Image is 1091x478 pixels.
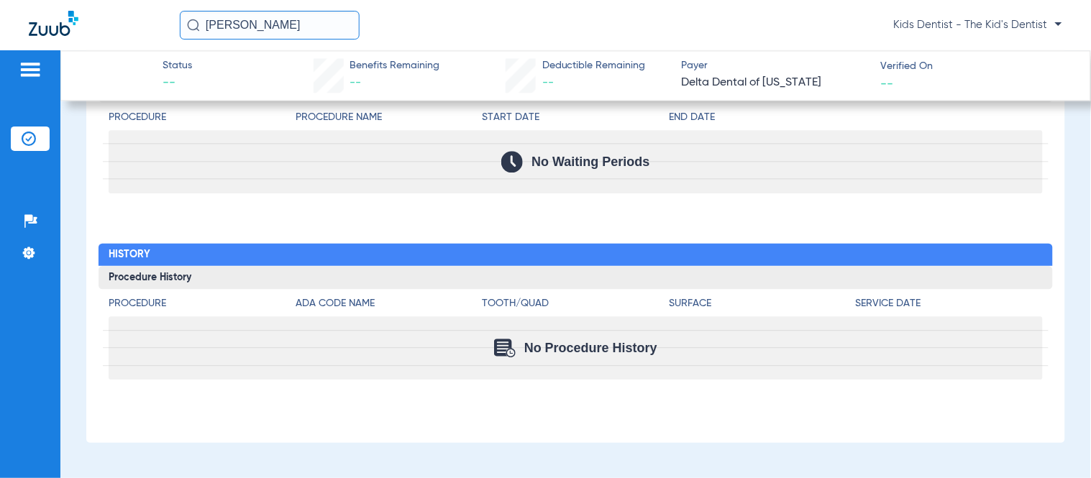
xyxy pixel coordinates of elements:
app-breakdown-title: Procedure Name [296,110,483,130]
h3: Procedure History [99,266,1052,289]
span: -- [542,77,554,88]
h4: Procedure [109,296,296,311]
app-breakdown-title: Procedure [109,110,296,130]
img: Calendar [494,339,516,357]
span: No Procedure History [524,341,657,355]
span: Status [163,58,192,73]
img: Search Icon [187,19,200,32]
span: Benefits Remaining [350,58,439,73]
span: No Waiting Periods [531,155,649,169]
img: Calendar [501,151,523,173]
app-breakdown-title: ADA Code Name [296,296,483,316]
app-breakdown-title: Tooth/Quad [483,296,670,316]
h4: ADA Code Name [296,296,483,311]
span: -- [881,75,894,91]
app-breakdown-title: End Date [669,110,1042,130]
h4: Surface [669,296,856,311]
app-breakdown-title: Start Date [483,110,670,130]
h4: End Date [669,110,1042,125]
img: Zuub Logo [29,11,78,36]
span: Payer [682,58,869,73]
h4: Procedure Name [296,110,483,125]
app-breakdown-title: Procedure [109,296,296,316]
h4: Tooth/Quad [483,296,670,311]
span: Verified On [881,59,1068,74]
img: hamburger-icon [19,61,42,78]
span: -- [163,74,192,92]
app-breakdown-title: Service Date [856,296,1043,316]
h4: Start Date [483,110,670,125]
h4: Procedure [109,110,296,125]
h4: Service Date [856,296,1043,311]
span: -- [350,77,361,88]
h2: History [99,244,1052,267]
input: Search for patients [180,11,360,40]
app-breakdown-title: Surface [669,296,856,316]
span: Kids Dentist - The Kid's Dentist [894,18,1062,32]
span: Deductible Remaining [542,58,646,73]
span: Delta Dental of [US_STATE] [682,74,869,92]
iframe: Chat Widget [1019,409,1091,478]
